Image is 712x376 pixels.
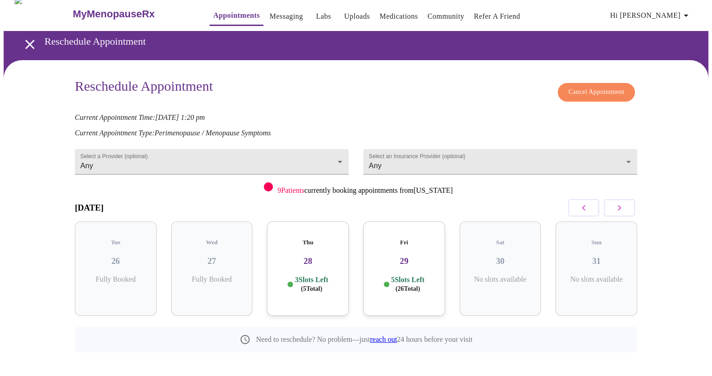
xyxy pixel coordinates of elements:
button: Community [424,7,468,26]
a: Medications [379,10,418,23]
h3: MyMenopauseRx [73,8,155,20]
button: Labs [309,7,338,26]
button: Refer a Friend [470,7,524,26]
h3: 27 [178,256,246,266]
button: open drawer [16,31,43,58]
p: Need to reschedule? No problem—just 24 hours before your visit [256,335,472,344]
span: Cancel Appointment [568,87,624,98]
span: 9 Patients [277,186,304,194]
a: Messaging [269,10,303,23]
a: reach out [370,335,397,343]
h3: 31 [563,256,630,266]
button: Cancel Appointment [558,83,635,102]
h5: Sat [467,239,534,246]
p: Fully Booked [82,275,149,283]
p: currently booking appointments from [US_STATE] [277,186,453,195]
a: Appointments [213,9,260,22]
h5: Fri [371,239,438,246]
em: Current Appointment Type: Perimenopause / Menopause Symptoms [75,129,271,137]
a: Community [428,10,465,23]
button: Appointments [209,6,263,26]
em: Current Appointment Time: [DATE] 1:20 pm [75,113,205,121]
button: Messaging [266,7,306,26]
button: Medications [376,7,421,26]
h5: Wed [178,239,246,246]
h3: Reschedule Appointment [75,78,213,97]
h3: [DATE] [75,203,104,213]
div: Any [75,149,349,175]
button: Hi [PERSON_NAME] [607,6,695,25]
a: Labs [316,10,331,23]
p: 5 Slots Left [391,275,424,293]
a: Uploads [344,10,370,23]
button: Uploads [340,7,374,26]
h5: Sun [563,239,630,246]
h5: Thu [274,239,341,246]
span: Hi [PERSON_NAME] [610,9,691,22]
div: Any [363,149,637,175]
h5: Tue [82,239,149,246]
a: Refer a Friend [474,10,520,23]
p: Fully Booked [178,275,246,283]
p: No slots available [563,275,630,283]
h3: 30 [467,256,534,266]
h3: 28 [274,256,341,266]
span: ( 5 Total) [301,285,322,292]
h3: 26 [82,256,149,266]
h3: 29 [371,256,438,266]
p: 3 Slots Left [295,275,328,293]
h3: Reschedule Appointment [45,36,661,47]
p: No slots available [467,275,534,283]
span: ( 26 Total) [395,285,420,292]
